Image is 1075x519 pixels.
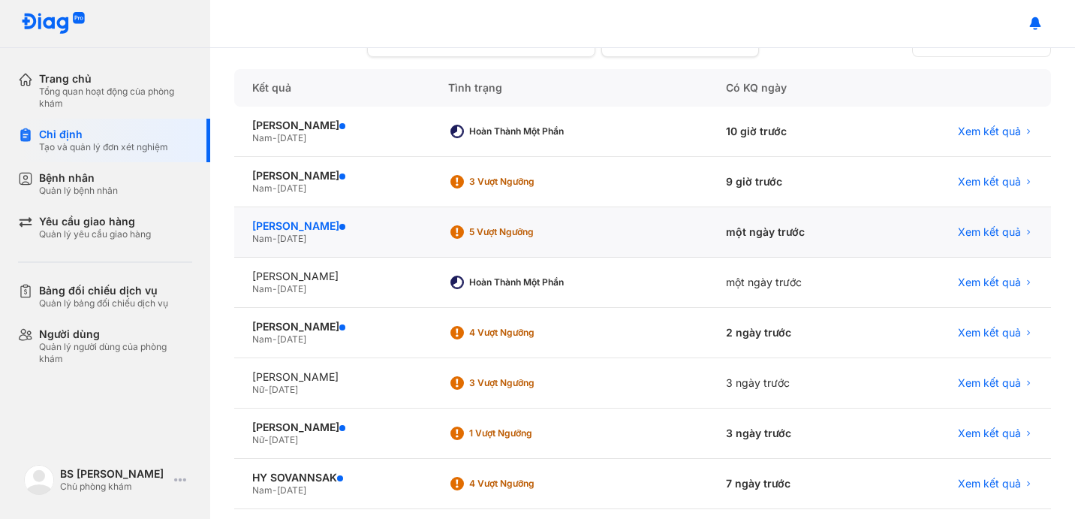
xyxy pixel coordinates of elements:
div: Hoàn thành một phần [469,276,589,288]
span: Xem kết quả [958,276,1021,289]
span: Nam [252,132,273,143]
span: [DATE] [277,183,306,194]
span: Nam [252,333,273,345]
span: Nam [252,183,273,194]
span: [DATE] [277,333,306,345]
span: [DATE] [269,384,298,395]
div: Bệnh nhân [39,171,118,185]
div: Quản lý người dùng của phòng khám [39,341,192,365]
div: 10 giờ trước [708,107,882,157]
span: Nữ [252,434,264,445]
div: 3 ngày trước [708,358,882,409]
div: Tạo và quản lý đơn xét nghiệm [39,141,168,153]
div: 3 Vượt ngưỡng [469,377,589,389]
div: [PERSON_NAME] [252,169,412,183]
div: [PERSON_NAME] [252,270,412,283]
div: Người dùng [39,327,192,341]
div: [PERSON_NAME] [252,119,412,132]
span: - [273,183,277,194]
span: Xem kết quả [958,225,1021,239]
span: Xem kết quả [958,125,1021,138]
div: 9 giờ trước [708,157,882,207]
div: Bảng đối chiếu dịch vụ [39,284,168,297]
span: Xem kết quả [958,326,1021,339]
div: 4 Vượt ngưỡng [469,478,589,490]
div: Chỉ định [39,128,168,141]
div: 3 ngày trước [708,409,882,459]
span: Nữ [252,384,264,395]
span: Nam [252,233,273,244]
div: Quản lý yêu cầu giao hàng [39,228,151,240]
img: logo [24,465,54,495]
div: Kết quả [234,69,430,107]
div: [PERSON_NAME] [252,219,412,233]
span: - [273,233,277,244]
div: Chủ phòng khám [60,481,168,493]
span: Xem kết quả [958,477,1021,490]
span: - [273,132,277,143]
img: logo [21,12,86,35]
span: - [264,384,269,395]
div: Tổng quan hoạt động của phòng khám [39,86,192,110]
div: Quản lý bệnh nhân [39,185,118,197]
span: Xem kết quả [958,427,1021,440]
div: [PERSON_NAME] [252,421,412,434]
div: Yêu cầu giao hàng [39,215,151,228]
span: [DATE] [277,484,306,496]
span: - [273,484,277,496]
span: Nam [252,484,273,496]
div: BS [PERSON_NAME] [60,467,168,481]
div: HY SOVANNSAK [252,471,412,484]
div: 1 Vượt ngưỡng [469,427,589,439]
div: 5 Vượt ngưỡng [469,226,589,238]
span: - [264,434,269,445]
div: một ngày trước [708,258,882,308]
div: [PERSON_NAME] [252,320,412,333]
div: [PERSON_NAME] [252,370,412,384]
div: 7 ngày trước [708,459,882,509]
div: một ngày trước [708,207,882,258]
span: - [273,333,277,345]
span: [DATE] [277,233,306,244]
span: [DATE] [277,132,306,143]
span: [DATE] [269,434,298,445]
span: Xem kết quả [958,175,1021,189]
div: Trang chủ [39,72,192,86]
div: 4 Vượt ngưỡng [469,327,589,339]
div: Quản lý bảng đối chiếu dịch vụ [39,297,168,309]
div: Tình trạng [430,69,708,107]
span: - [273,283,277,294]
div: 3 Vượt ngưỡng [469,176,589,188]
div: 2 ngày trước [708,308,882,358]
span: Xem kết quả [958,376,1021,390]
div: Có KQ ngày [708,69,882,107]
span: Nam [252,283,273,294]
div: Hoàn thành một phần [469,125,589,137]
span: [DATE] [277,283,306,294]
